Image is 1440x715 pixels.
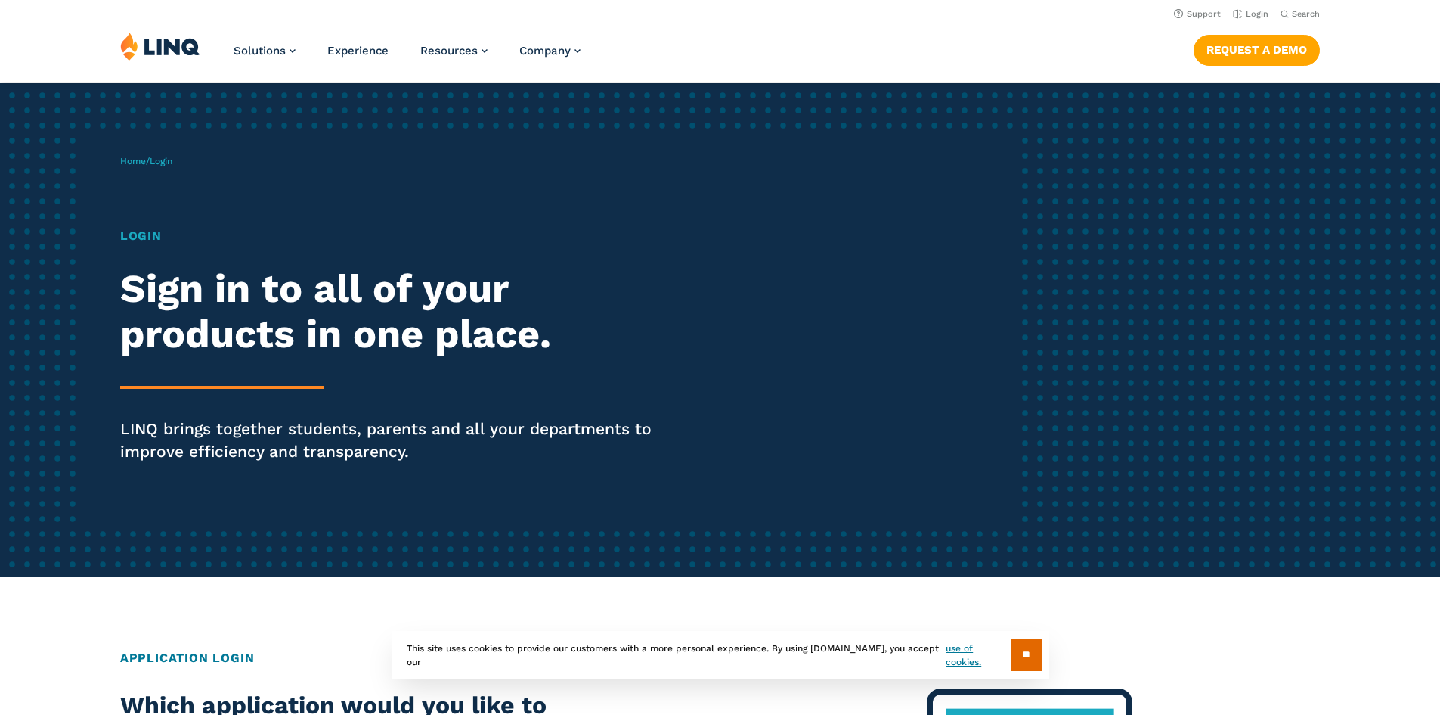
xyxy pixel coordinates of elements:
a: Home [120,156,146,166]
img: LINQ | K‑12 Software [120,32,200,61]
button: Open Search Bar [1281,8,1320,20]
a: Company [519,44,581,58]
span: Company [519,44,571,58]
div: This site uses cookies to provide our customers with a more personal experience. By using [DOMAIN... [392,631,1049,679]
a: Experience [327,44,389,58]
a: Solutions [234,44,296,58]
span: Resources [420,44,478,58]
span: Login [150,156,172,166]
h2: Application Login [120,649,1320,667]
a: Login [1233,9,1268,19]
a: use of cookies. [946,642,1010,669]
span: / [120,156,172,166]
span: Search [1292,9,1320,19]
span: Solutions [234,44,286,58]
nav: Primary Navigation [234,32,581,82]
p: LINQ brings together students, parents and all your departments to improve efficiency and transpa... [120,418,675,463]
a: Resources [420,44,488,58]
a: Request a Demo [1194,35,1320,65]
h1: Login [120,227,675,245]
nav: Button Navigation [1194,32,1320,65]
a: Support [1174,9,1221,19]
h2: Sign in to all of your products in one place. [120,266,675,357]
